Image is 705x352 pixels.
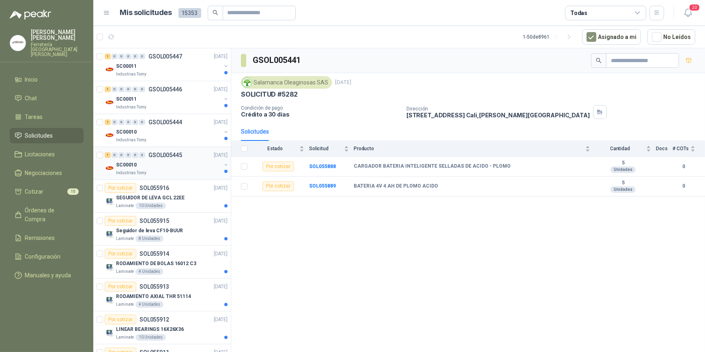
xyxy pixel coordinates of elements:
span: Configuración [25,252,61,261]
span: 15353 [178,8,201,18]
p: RODAMIENTO DE BOLAS 16012 C3 [116,260,196,268]
div: 0 [112,54,118,59]
p: [DATE] [214,86,228,93]
div: Salamanca Oleaginosas SAS [241,76,332,89]
div: 1 [105,54,111,59]
img: Company Logo [105,328,114,337]
p: [DATE] [214,53,228,60]
b: 5 [595,180,651,186]
img: Company Logo [105,130,114,140]
p: Industrias Tomy [116,170,146,176]
th: Solicitud [309,141,354,157]
div: Por cotizar [262,181,294,191]
div: 0 [139,86,145,92]
p: SOL055912 [140,317,169,322]
div: 0 [132,86,138,92]
img: Company Logo [10,35,26,51]
p: SOLICITUD #5282 [241,90,298,99]
a: Por cotizarSOL055915[DATE] Company LogoSeguidor de leva CF10-BUURLaminate8 Unidades [93,213,231,246]
b: 0 [673,163,695,171]
span: Solicitud [309,146,342,151]
b: CARGADOR BATERIA INTELIGENTE SELLADAS DE ACIDO - PLOMO [354,163,511,170]
th: Docs [656,141,673,157]
div: Unidades [610,166,636,173]
p: Crédito a 30 días [241,111,400,118]
a: Por cotizarSOL055914[DATE] Company LogoRODAMIENTO DE BOLAS 16012 C3Laminate4 Unidades [93,246,231,279]
p: GSOL005445 [148,152,182,158]
span: search [213,10,218,15]
img: Company Logo [105,229,114,239]
span: Estado [252,146,298,151]
th: # COTs [673,141,705,157]
div: 4 Unidades [135,268,163,275]
div: Solicitudes [241,127,269,136]
img: Company Logo [105,97,114,107]
div: Por cotizar [105,183,136,193]
button: No Leídos [647,29,695,45]
div: 1 [105,86,111,92]
a: Órdenes de Compra [10,203,84,227]
div: 1 [105,119,111,125]
p: GSOL005444 [148,119,182,125]
div: Por cotizar [105,249,136,259]
div: 10 Unidades [135,334,166,341]
p: Laminate [116,334,134,341]
p: Dirección [406,106,590,112]
a: 1 0 0 0 0 0 GSOL005444[DATE] Company LogoSC00010Industrias Tomy [105,117,229,143]
p: Laminate [116,235,134,242]
p: RODAMIENTO AXIAL THR 51114 [116,293,191,300]
div: 0 [112,152,118,158]
a: Remisiones [10,230,84,246]
div: 0 [118,152,125,158]
p: [STREET_ADDRESS] Cali , [PERSON_NAME][GEOGRAPHIC_DATA] [406,112,590,119]
b: 5 [595,160,651,166]
p: [DATE] [214,316,228,324]
a: 1 0 0 0 0 0 GSOL005445[DATE] Company LogoSC00010Industrias Tomy [105,150,229,176]
span: Cantidad [595,146,645,151]
div: 1 [105,152,111,158]
div: 0 [132,54,138,59]
p: GSOL005447 [148,54,182,59]
span: Inicio [25,75,38,84]
div: Todas [570,9,587,17]
a: Inicio [10,72,84,87]
p: SEGUIDOR DE LEVA GCL 22EE [116,194,185,202]
p: LINEAR BEARINGS 16X26X36 [116,326,184,333]
b: SOL055888 [309,164,336,169]
div: Unidades [610,186,636,193]
a: Manuales y ayuda [10,268,84,283]
a: Por cotizarSOL055916[DATE] Company LogoSEGUIDOR DE LEVA GCL 22EELaminate10 Unidades [93,180,231,213]
div: 0 [125,54,131,59]
img: Company Logo [105,262,114,272]
div: Por cotizar [105,315,136,324]
p: SOL055915 [140,218,169,224]
span: Manuales y ayuda [25,271,71,280]
div: 0 [125,86,131,92]
div: 0 [118,54,125,59]
a: 1 0 0 0 0 0 GSOL005447[DATE] Company LogoSC00011Industrias Tomy [105,52,229,78]
img: Company Logo [105,163,114,173]
span: Chat [25,94,37,103]
p: SC00010 [116,161,137,169]
h3: GSOL005441 [253,54,302,67]
p: [DATE] [335,79,351,86]
p: Condición de pago [241,105,400,111]
p: SC00010 [116,128,137,136]
p: [PERSON_NAME] [PERSON_NAME] [31,29,84,41]
a: Negociaciones [10,165,84,181]
a: Solicitudes [10,128,84,143]
th: Producto [354,141,595,157]
a: SOL055889 [309,183,336,189]
p: SOL055914 [140,251,169,257]
div: 0 [132,119,138,125]
span: Cotizar [25,187,44,196]
a: Por cotizarSOL055913[DATE] Company LogoRODAMIENTO AXIAL THR 51114Laminate4 Unidades [93,279,231,311]
div: 0 [132,152,138,158]
div: 4 Unidades [135,301,163,308]
div: 1 - 50 de 8961 [523,30,576,43]
img: Company Logo [105,196,114,206]
p: [DATE] [214,250,228,258]
a: Por cotizarSOL055912[DATE] Company LogoLINEAR BEARINGS 16X26X36Laminate10 Unidades [93,311,231,344]
p: Seguidor de leva CF10-BUUR [116,227,183,235]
